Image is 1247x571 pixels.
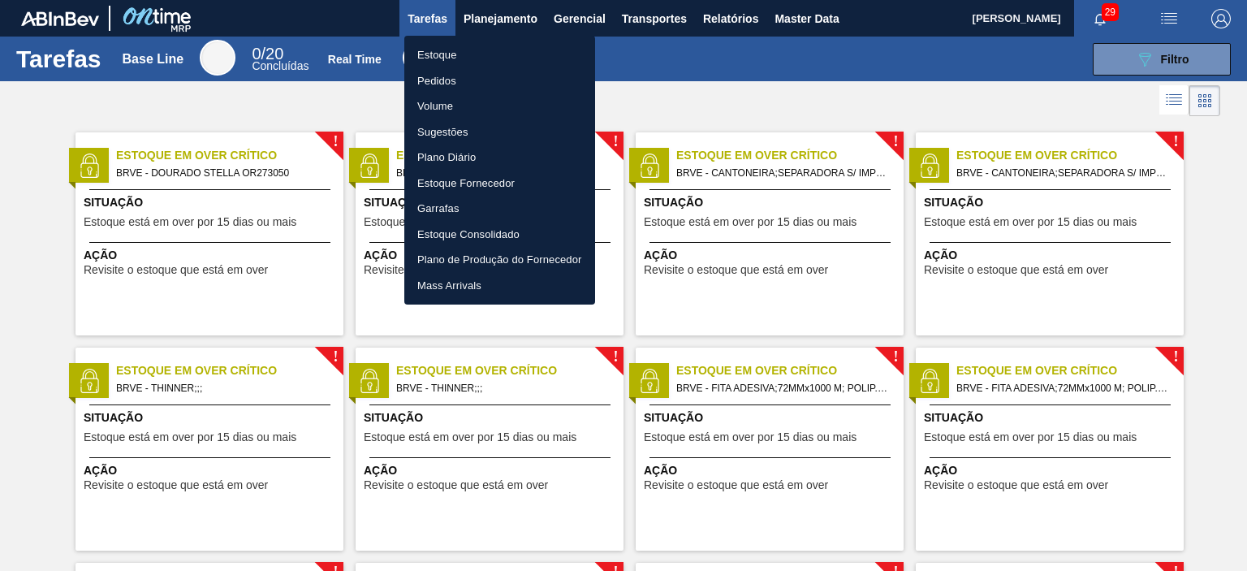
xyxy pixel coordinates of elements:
[404,68,595,94] a: Pedidos
[404,273,595,299] a: Mass Arrivals
[404,93,595,119] a: Volume
[404,196,595,222] a: Garrafas
[404,171,595,197] a: Estoque Fornecedor
[404,42,595,68] a: Estoque
[404,247,595,273] a: Plano de Produção do Fornecedor
[404,145,595,171] a: Plano Diário
[404,119,595,145] a: Sugestões
[404,222,595,248] a: Estoque Consolidado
